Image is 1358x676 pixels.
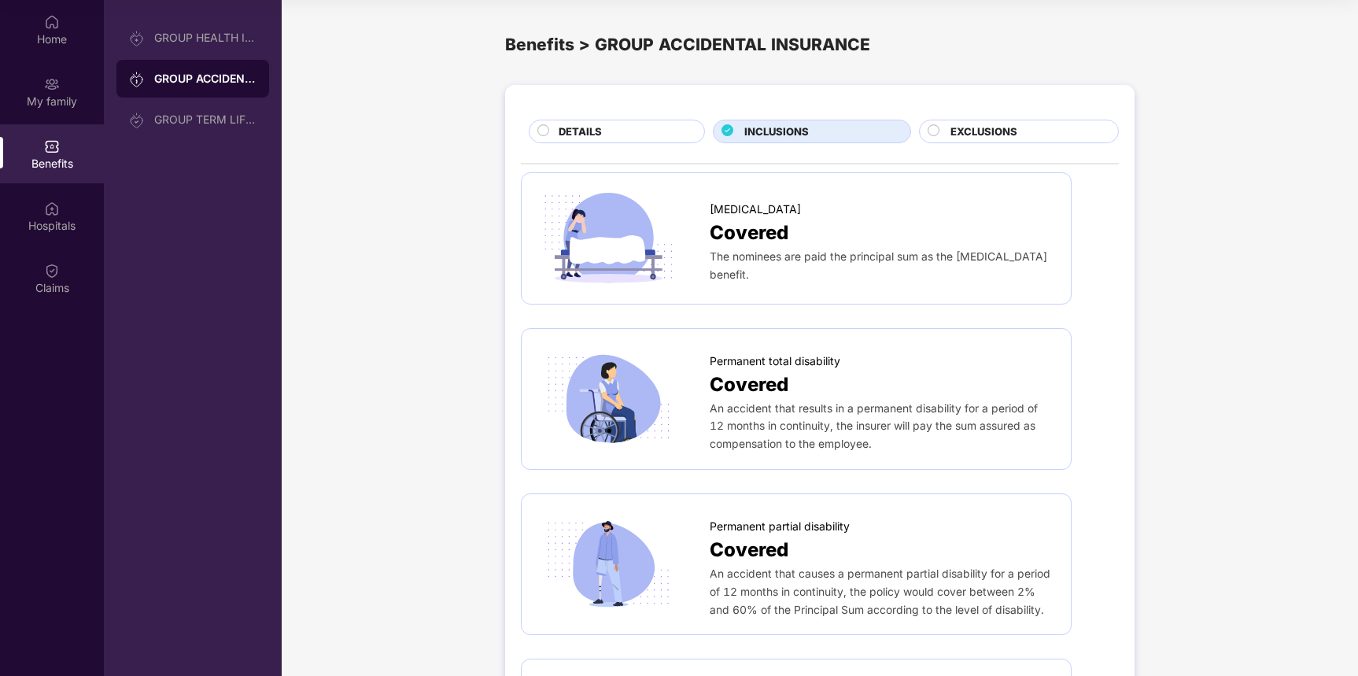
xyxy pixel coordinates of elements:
img: svg+xml;base64,PHN2ZyB3aWR0aD0iMjAiIGhlaWdodD0iMjAiIHZpZXdCb3g9IjAgMCAyMCAyMCIgZmlsbD0ibm9uZSIgeG... [44,76,60,92]
div: GROUP TERM LIFE INSURANCE [154,113,256,126]
img: icon [537,189,680,288]
img: svg+xml;base64,PHN2ZyBpZD0iQmVuZWZpdHMiIHhtbG5zPSJodHRwOi8vd3d3LnczLm9yZy8yMDAwL3N2ZyIgd2lkdGg9Ij... [44,139,60,154]
span: Covered [710,370,788,400]
img: icon [537,515,680,614]
span: Covered [710,218,788,248]
span: [MEDICAL_DATA] [710,201,801,218]
div: GROUP ACCIDENTAL INSURANCE [154,71,256,87]
img: svg+xml;base64,PHN2ZyB3aWR0aD0iMjAiIGhlaWdodD0iMjAiIHZpZXdCb3g9IjAgMCAyMCAyMCIgZmlsbD0ibm9uZSIgeG... [129,72,145,87]
span: EXCLUSIONS [950,124,1017,140]
img: svg+xml;base64,PHN2ZyBpZD0iQ2xhaW0iIHhtbG5zPSJodHRwOi8vd3d3LnczLm9yZy8yMDAwL3N2ZyIgd2lkdGg9IjIwIi... [44,263,60,279]
img: svg+xml;base64,PHN2ZyB3aWR0aD0iMjAiIGhlaWdodD0iMjAiIHZpZXdCb3g9IjAgMCAyMCAyMCIgZmlsbD0ibm9uZSIgeG... [129,113,145,128]
div: GROUP HEALTH INSURANCE [154,31,256,44]
span: An accident that results in a permanent disability for a period of 12 months in continuity, the i... [710,402,1038,451]
img: svg+xml;base64,PHN2ZyBpZD0iSG9tZSIgeG1sbnM9Imh0dHA6Ly93d3cudzMub3JnLzIwMDAvc3ZnIiB3aWR0aD0iMjAiIG... [44,14,60,30]
span: Covered [710,535,788,565]
img: svg+xml;base64,PHN2ZyB3aWR0aD0iMjAiIGhlaWdodD0iMjAiIHZpZXdCb3g9IjAgMCAyMCAyMCIgZmlsbD0ibm9uZSIgeG... [129,31,145,46]
div: Benefits > GROUP ACCIDENTAL INSURANCE [505,31,1135,57]
span: An accident that causes a permanent partial disability for a period of 12 months in continuity, t... [710,567,1050,616]
span: INCLUSIONS [744,124,809,140]
img: svg+xml;base64,PHN2ZyBpZD0iSG9zcGl0YWxzIiB4bWxucz0iaHR0cDovL3d3dy53My5vcmcvMjAwMC9zdmciIHdpZHRoPS... [44,201,60,216]
span: DETAILS [559,124,602,140]
span: Permanent partial disability [710,518,850,535]
span: The nominees are paid the principal sum as the [MEDICAL_DATA] benefit. [710,250,1047,281]
span: Permanent total disability [710,353,840,370]
img: icon [537,349,680,449]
